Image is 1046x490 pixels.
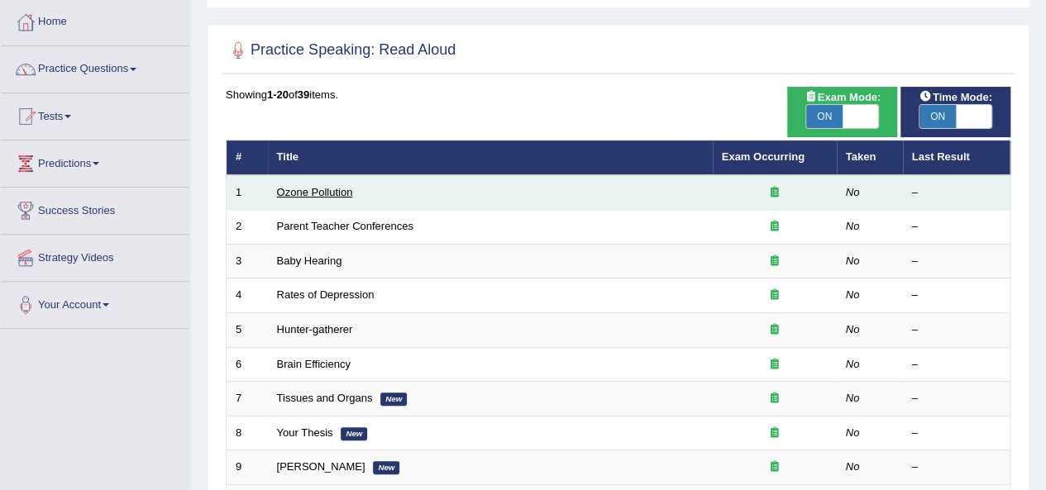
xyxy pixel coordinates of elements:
span: Exam Mode: [798,88,887,106]
div: Exam occurring question [722,426,828,441]
b: 1-20 [267,88,289,101]
div: Exam occurring question [722,219,828,235]
th: Title [268,140,713,175]
div: – [912,357,1001,373]
em: No [846,358,860,370]
div: – [912,254,1001,269]
a: Tissues and Organs [277,392,373,404]
em: No [846,460,860,473]
div: Show exams occurring in exams [787,87,897,137]
a: Strategy Videos [1,235,189,276]
div: – [912,288,1001,303]
div: Exam occurring question [722,459,828,475]
b: 39 [298,88,309,101]
div: Showing of items. [226,87,1010,102]
td: 6 [227,347,268,382]
a: Brain Efficiency [277,358,351,370]
a: Rates of Depression [277,288,375,301]
a: Success Stories [1,188,189,229]
h2: Practice Speaking: Read Aloud [226,38,456,63]
em: New [341,427,367,440]
div: – [912,391,1001,407]
td: 4 [227,278,268,313]
td: 9 [227,450,268,485]
span: ON [919,105,956,128]
span: ON [806,105,843,128]
a: Exam Occurring [722,150,805,163]
span: Time Mode: [913,88,999,106]
a: Parent Teacher Conferences [277,220,413,232]
div: – [912,322,1001,338]
em: No [846,392,860,404]
em: No [846,288,860,301]
div: – [912,219,1001,235]
a: Hunter-gatherer [277,323,353,335]
div: Exam occurring question [722,185,828,201]
div: – [912,185,1001,201]
a: Tests [1,93,189,135]
td: 2 [227,210,268,245]
em: No [846,323,860,335]
div: Exam occurring question [722,254,828,269]
th: Taken [837,140,903,175]
div: Exam occurring question [722,391,828,407]
em: New [373,461,399,474]
a: Predictions [1,140,189,182]
a: Your Account [1,282,189,323]
a: Baby Hearing [277,255,342,267]
a: Ozone Pollution [277,186,353,198]
em: No [846,220,860,232]
div: Exam occurring question [722,288,828,303]
td: 1 [227,175,268,210]
div: Exam occurring question [722,357,828,373]
em: New [380,392,407,406]
em: No [846,186,860,198]
td: 7 [227,382,268,416]
a: [PERSON_NAME] [277,460,365,473]
th: Last Result [903,140,1010,175]
div: – [912,426,1001,441]
div: – [912,459,1001,475]
td: 8 [227,416,268,450]
em: No [846,426,860,439]
em: No [846,255,860,267]
td: 3 [227,244,268,278]
div: Exam occurring question [722,322,828,338]
a: Practice Questions [1,46,189,88]
th: # [227,140,268,175]
td: 5 [227,313,268,348]
a: Your Thesis [277,426,333,439]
